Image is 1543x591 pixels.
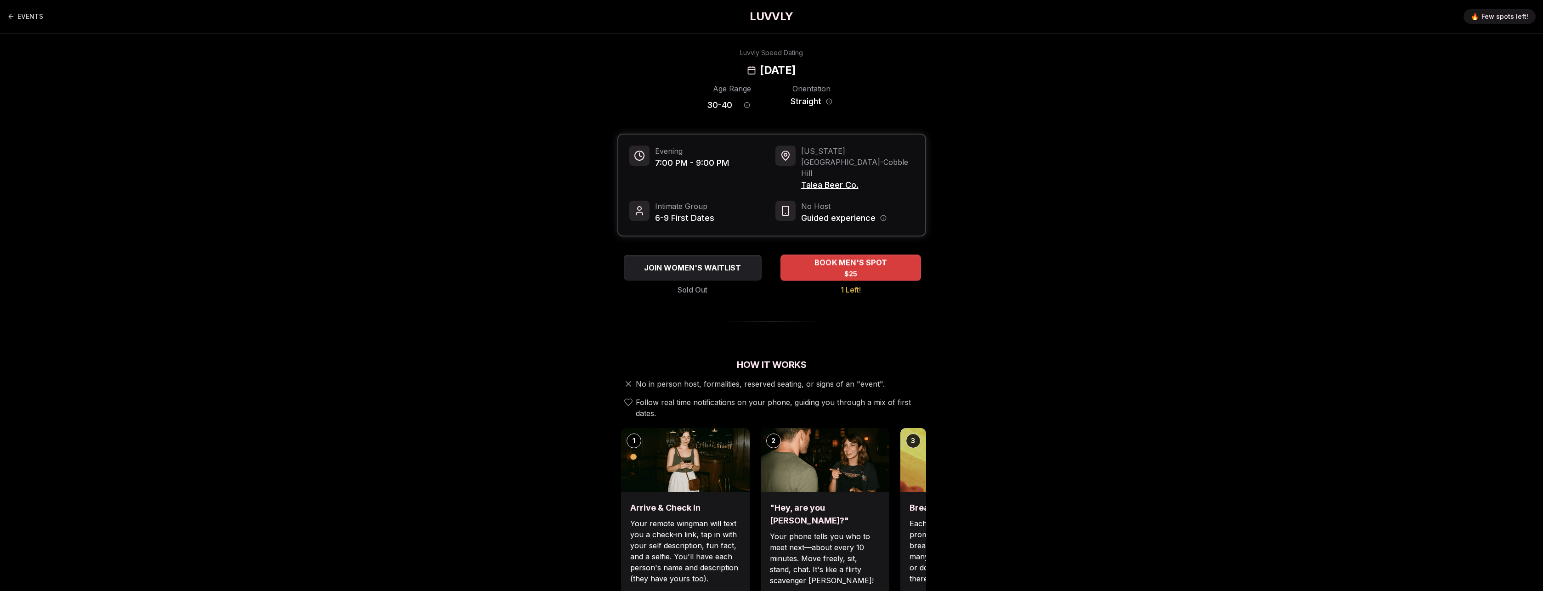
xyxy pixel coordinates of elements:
[761,428,889,492] img: "Hey, are you Max?"
[770,501,880,527] h3: "Hey, are you [PERSON_NAME]?"
[750,9,793,24] a: LUVVLY
[760,63,796,78] h2: [DATE]
[910,501,1020,514] h3: Break the ice with prompts
[786,83,836,94] div: Orientation
[801,212,876,225] span: Guided experience
[906,433,921,448] div: 3
[636,378,885,389] span: No in person host, formalities, reserved seating, or signs of an "event".
[801,201,887,212] span: No Host
[707,83,757,94] div: Age Range
[880,215,887,221] button: Host information
[740,48,803,57] div: Luvvly Speed Dating
[780,254,921,281] button: BOOK MEN'S SPOT - 1 Left!
[1471,12,1479,21] span: 🔥
[642,262,743,273] span: JOIN WOMEN'S WAITLIST
[900,428,1029,492] img: Break the ice with prompts
[655,212,714,225] span: 6-9 First Dates
[655,201,714,212] span: Intimate Group
[627,433,641,448] div: 1
[678,284,707,295] span: Sold Out
[801,179,914,191] span: Talea Beer Co.
[737,95,757,115] button: Age range information
[844,269,857,278] span: $25
[812,257,888,268] span: BOOK MEN'S SPOT
[801,146,914,179] span: [US_STATE][GEOGRAPHIC_DATA] - Cobble Hill
[707,99,732,112] span: 30 - 40
[1481,12,1528,21] span: Few spots left!
[791,95,821,108] span: Straight
[630,501,740,514] h3: Arrive & Check In
[841,284,861,295] span: 1 Left!
[655,146,729,157] span: Evening
[636,397,922,419] span: Follow real time notifications on your phone, guiding you through a mix of first dates.
[826,98,832,105] button: Orientation information
[7,7,43,26] a: Back to events
[630,518,740,584] p: Your remote wingman will text you a check-in link, tap in with your self description, fun fact, a...
[770,531,880,586] p: Your phone tells you who to meet next—about every 10 minutes. Move freely, sit, stand, chat. It's...
[910,518,1020,584] p: Each date will have new convo prompts on screen to help break the ice. Cycle through as many as y...
[617,358,926,371] h2: How It Works
[624,255,762,281] button: JOIN WOMEN'S WAITLIST - Sold Out
[621,428,750,492] img: Arrive & Check In
[766,433,781,448] div: 2
[655,157,729,169] span: 7:00 PM - 9:00 PM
